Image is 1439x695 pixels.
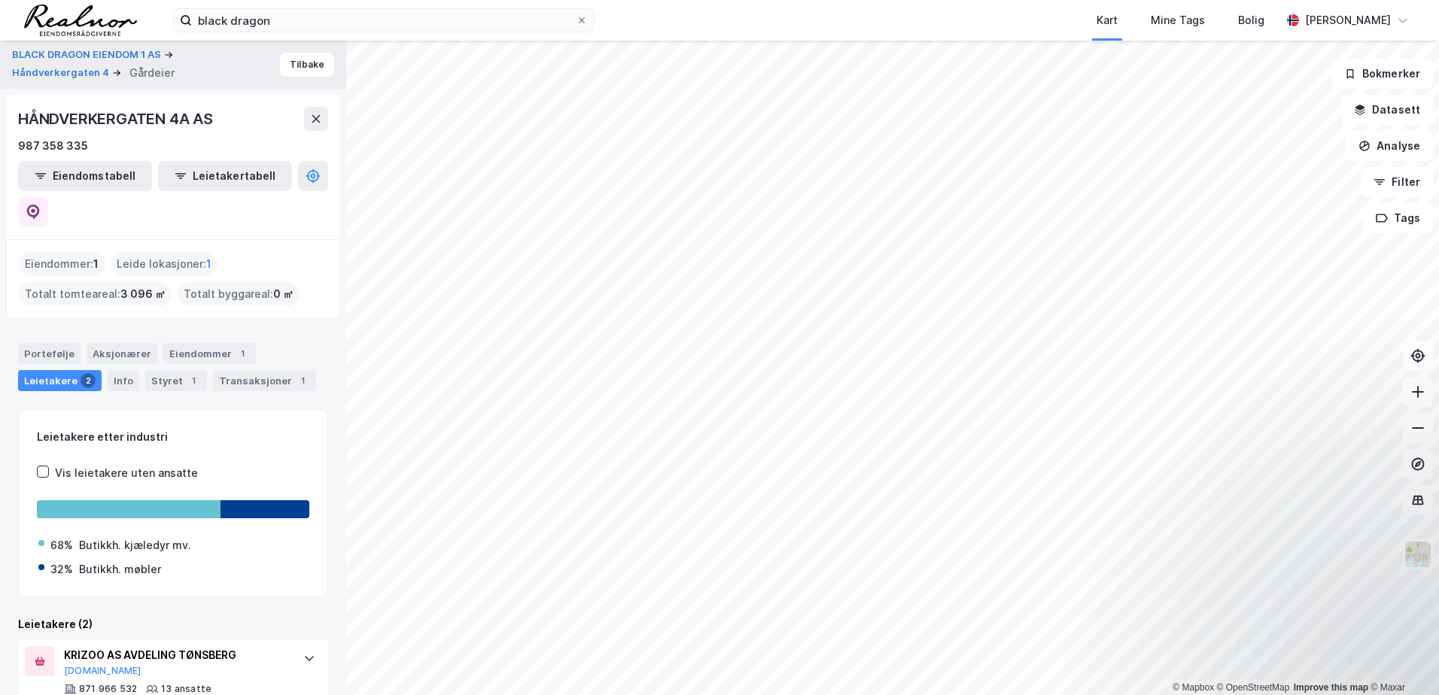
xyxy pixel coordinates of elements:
div: 32% [50,560,73,578]
button: Håndverkergaten 4 [12,65,112,80]
div: Eiendommer [163,343,256,364]
div: Leietakere etter industri [37,428,309,446]
div: Mine Tags [1151,11,1205,29]
a: OpenStreetMap [1217,682,1290,693]
a: Improve this map [1294,682,1368,693]
span: 1 [206,255,211,273]
button: Tilbake [280,53,334,77]
img: Z [1404,540,1432,569]
button: Tags [1363,203,1433,233]
div: 1 [295,373,310,388]
span: 3 096 ㎡ [120,285,166,303]
div: [PERSON_NAME] [1305,11,1391,29]
div: 68% [50,536,73,554]
span: 1 [93,255,99,273]
button: Eiendomstabell [18,161,152,191]
div: Butikkh. møbler [79,560,161,578]
div: KRIZOO AS AVDELING TØNSBERG [64,646,288,664]
div: Aksjonærer [87,343,157,364]
div: Butikkh. kjæledyr mv. [79,536,191,554]
div: Gårdeier [129,64,175,82]
div: Styret [145,370,207,391]
div: Totalt tomteareal : [19,282,172,306]
div: Bolig [1238,11,1264,29]
div: 13 ansatte [161,683,211,695]
div: 871 966 532 [79,683,137,695]
input: Søk på adresse, matrikkel, gårdeiere, leietakere eller personer [192,9,576,32]
div: Portefølje [18,343,81,364]
button: Datasett [1341,95,1433,125]
button: Bokmerker [1331,59,1433,89]
div: Info [108,370,139,391]
button: Filter [1361,167,1433,197]
span: 0 ㎡ [273,285,294,303]
div: Totalt byggareal : [178,282,300,306]
button: Analyse [1346,131,1433,161]
div: Transaksjoner [213,370,316,391]
button: Leietakertabell [158,161,292,191]
div: Leietakere (2) [18,615,328,633]
div: 1 [235,346,250,361]
div: Eiendommer : [19,252,105,276]
img: realnor-logo.934646d98de889bb5806.png [24,5,137,36]
button: [DOMAIN_NAME] [64,665,141,677]
div: 987 358 335 [18,137,88,155]
div: 2 [81,373,96,388]
div: 1 [186,373,201,388]
div: Leide lokasjoner : [111,252,218,276]
a: Mapbox [1173,682,1214,693]
button: BLACK DRAGON EIENDOM 1 AS [12,47,164,62]
div: Leietakere [18,370,102,391]
div: HÅNDVERKERGATEN 4A AS [18,107,216,131]
div: Vis leietakere uten ansatte [55,464,198,482]
div: Kart [1097,11,1118,29]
